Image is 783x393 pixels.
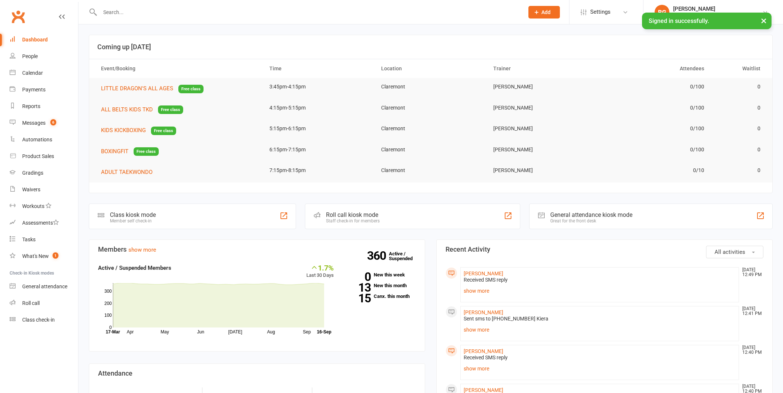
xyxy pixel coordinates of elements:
a: What's New1 [10,248,78,265]
h3: Attendance [98,370,416,377]
div: Great for the front desk [550,218,632,224]
input: Search... [98,7,519,17]
strong: 360 [367,250,389,261]
div: General attendance kiosk mode [550,211,632,218]
a: Gradings [10,165,78,181]
td: Claremont [374,141,487,158]
h3: Coming up [DATE] [97,43,764,51]
strong: 15 [345,293,371,304]
th: Event/Booking [94,59,263,78]
td: 0/10 [599,162,711,179]
td: 0 [711,99,767,117]
button: LITTLE DRAGON'S ALL AGESFree class [101,84,204,93]
button: All activities [706,246,763,258]
a: Waivers [10,181,78,198]
span: Settings [590,4,611,20]
a: People [10,48,78,65]
th: Location [374,59,487,78]
strong: 13 [345,282,371,293]
span: 1 [53,252,58,259]
td: [PERSON_NAME] [487,78,599,95]
td: 5:15pm-6:15pm [263,120,375,137]
span: Free class [178,85,204,93]
div: Payments [22,87,46,93]
div: Member self check-in [110,218,156,224]
td: 0 [711,162,767,179]
button: ADULT TAEKWONDO [101,168,158,177]
div: ATI Martial Arts - [GEOGRAPHIC_DATA] [673,12,762,19]
td: [PERSON_NAME] [487,120,599,137]
div: Class kiosk mode [110,211,156,218]
div: Staff check-in for members [326,218,380,224]
a: Clubworx [9,7,27,26]
span: Signed in successfully. [649,17,709,24]
td: 0 [711,120,767,137]
a: [PERSON_NAME] [464,387,503,393]
th: Time [263,59,375,78]
td: 3:45pm-4:15pm [263,78,375,95]
td: 0 [711,141,767,158]
span: Free class [134,147,159,156]
a: 13New this month [345,283,416,288]
h3: Members [98,246,416,253]
div: Gradings [22,170,43,176]
a: [PERSON_NAME] [464,348,503,354]
div: 1.7% [306,263,334,272]
span: Free class [151,127,176,135]
a: show more [464,286,736,296]
a: Payments [10,81,78,98]
th: Trainer [487,59,599,78]
div: Last 30 Days [306,263,334,279]
div: Workouts [22,203,44,209]
a: [PERSON_NAME] [464,309,503,315]
td: [PERSON_NAME] [487,99,599,117]
a: 15Canx. this month [345,294,416,299]
span: Add [541,9,551,15]
td: 0 [711,78,767,95]
time: [DATE] 12:49 PM [739,268,763,277]
a: show more [128,246,156,253]
span: ALL BELTS KIDS TKD [101,106,153,113]
a: Reports [10,98,78,115]
td: [PERSON_NAME] [487,162,599,179]
td: 0/100 [599,78,711,95]
strong: Active / Suspended Members [98,265,171,271]
a: 360Active / Suspended [389,246,421,266]
th: Attendees [599,59,711,78]
td: [PERSON_NAME] [487,141,599,158]
div: Reports [22,103,40,109]
div: People [22,53,38,59]
time: [DATE] 12:40 PM [739,345,763,355]
strong: 0 [345,271,371,282]
td: 0/100 [599,141,711,158]
td: 4:15pm-5:15pm [263,99,375,117]
span: LITTLE DRAGON'S ALL AGES [101,85,173,92]
div: [PERSON_NAME] [673,6,762,12]
div: Product Sales [22,153,54,159]
a: Roll call [10,295,78,312]
h3: Recent Activity [446,246,763,253]
a: [PERSON_NAME] [464,271,503,276]
span: Sent sms to [PHONE_NUMBER] Kiera [464,316,548,322]
span: All activities [715,249,745,255]
div: BG [655,5,669,20]
td: 0/100 [599,120,711,137]
a: Automations [10,131,78,148]
span: ADULT TAEKWONDO [101,169,152,175]
td: Claremont [374,99,487,117]
a: show more [464,363,736,374]
span: 6 [50,119,56,125]
div: Roll call [22,300,40,306]
a: Workouts [10,198,78,215]
td: 0/100 [599,99,711,117]
time: [DATE] 12:41 PM [739,306,763,316]
span: BOXINGFIT [101,148,128,155]
div: Roll call kiosk mode [326,211,380,218]
td: 7:15pm-8:15pm [263,162,375,179]
a: Messages 6 [10,115,78,131]
button: × [757,13,770,28]
button: KIDS KICKBOXINGFree class [101,126,176,135]
button: Add [528,6,560,19]
a: Class kiosk mode [10,312,78,328]
div: Calendar [22,70,43,76]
